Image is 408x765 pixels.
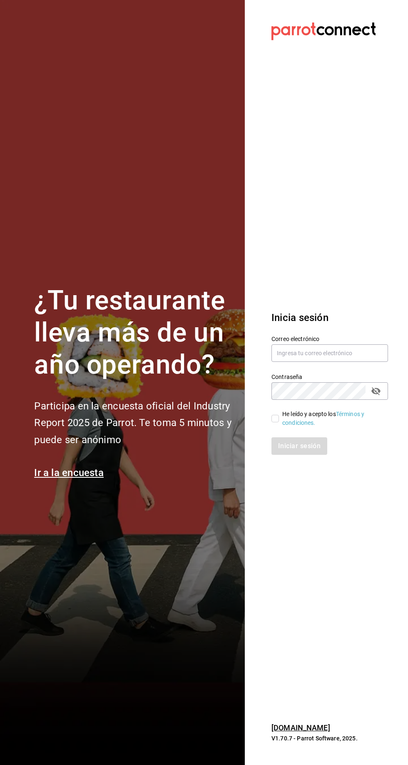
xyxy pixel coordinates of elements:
div: He leído y acepto los [282,410,381,427]
a: Ir a la encuesta [34,467,104,479]
h3: Inicia sesión [271,310,388,325]
button: passwordField [369,384,383,398]
input: Ingresa tu correo electrónico [271,344,388,362]
h1: ¿Tu restaurante lleva más de un año operando? [34,285,235,381]
h2: Participa en la encuesta oficial del Industry Report 2025 de Parrot. Te toma 5 minutos y puede se... [34,398,235,449]
p: V1.70.7 - Parrot Software, 2025. [271,734,388,742]
label: Contraseña [271,374,388,380]
a: [DOMAIN_NAME] [271,723,330,732]
label: Correo electrónico [271,336,388,342]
